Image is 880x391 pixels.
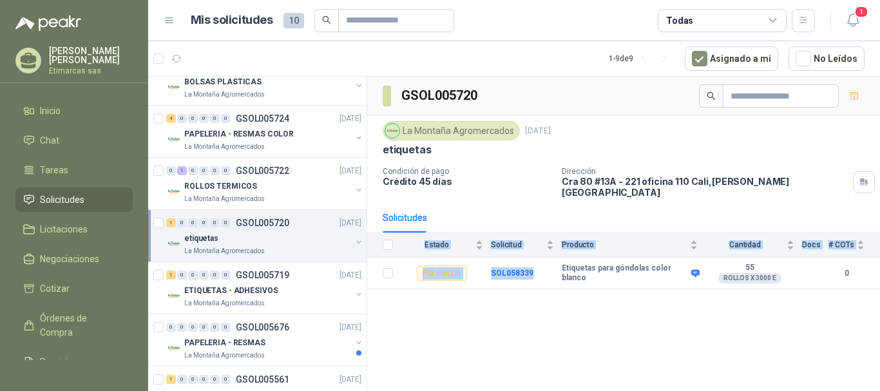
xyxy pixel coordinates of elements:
div: 1 [166,375,176,384]
div: 0 [199,114,209,123]
div: 0 [221,271,231,280]
span: Remisiones [40,355,88,369]
p: Condición de pago [383,167,551,176]
a: 0 1 0 0 0 0 GSOL005722[DATE] Company LogoROLLOS TERMICOSLa Montaña Agromercados [166,163,364,204]
div: 0 [210,323,220,332]
div: 4 [166,114,176,123]
p: etiquetas [383,143,431,157]
button: No Leídos [789,46,865,71]
div: 0 [199,375,209,384]
a: Chat [15,128,133,153]
div: 0 [210,218,220,227]
span: search [322,15,331,24]
div: Todas [666,14,693,28]
p: [DATE] [525,125,551,137]
p: GSOL005561 [236,375,289,384]
p: [DATE] [340,165,361,177]
img: Logo peakr [15,15,81,31]
th: Solicitud [491,233,562,258]
p: [DATE] [340,269,361,281]
p: Etimarcas sas [49,67,133,75]
a: Licitaciones [15,217,133,242]
div: 0 [177,375,187,384]
b: 55 [705,263,794,273]
div: 0 [188,166,198,175]
div: 0 [199,218,209,227]
a: Inicio [15,99,133,123]
div: 0 [177,323,187,332]
span: Licitaciones [40,222,88,236]
a: Órdenes de Compra [15,306,133,345]
div: 0 [210,375,220,384]
a: 1 0 0 0 0 0 GSOL005720[DATE] Company LogoetiquetasLa Montaña Agromercados [166,215,364,256]
th: Cantidad [705,233,802,258]
a: Negociaciones [15,247,133,271]
p: ETIQUETAS - ADHESIVOS [184,285,278,297]
h1: Mis solicitudes [191,11,273,30]
p: PAPELERIA - RESMAS [184,337,265,349]
p: BOLSAS PLASTICAS [184,76,262,88]
p: La Montaña Agromercados [184,194,265,204]
div: 0 [188,323,198,332]
span: Tareas [40,163,68,177]
span: Solicitud [491,240,544,249]
div: 0 [221,114,231,123]
a: 4 0 0 0 0 0 GSOL005724[DATE] Company LogoPAPELERIA - RESMAS COLORLa Montaña Agromercados [166,111,364,152]
div: 0 [221,375,231,384]
p: [DATE] [340,217,361,229]
p: [PERSON_NAME] [PERSON_NAME] [49,46,133,64]
th: Estado [401,233,491,258]
span: Estado [401,240,473,249]
span: Cantidad [705,240,784,249]
div: 0 [188,271,198,280]
th: Producto [562,233,705,258]
p: La Montaña Agromercados [184,298,265,309]
button: 1 [841,9,865,32]
img: Company Logo [166,288,182,303]
p: ROLLOS TERMICOS [184,180,257,193]
div: 0 [221,166,231,175]
a: 0 0 0 0 0 0 GSOL005676[DATE] Company LogoPAPELERIA - RESMASLa Montaña Agromercados [166,319,364,361]
a: 1 0 0 0 0 0 GSOL005725[DATE] Company LogoBOLSAS PLASTICASLa Montaña Agromercados [166,59,364,100]
span: Inicio [40,104,61,118]
div: 0 [188,375,198,384]
div: 0 [199,166,209,175]
div: 0 [177,218,187,227]
div: 0 [199,271,209,280]
th: Docs [802,233,828,258]
span: Órdenes de Compra [40,311,120,339]
div: 1 [166,218,176,227]
div: 0 [221,323,231,332]
p: La Montaña Agromercados [184,350,265,361]
div: 0 [210,114,220,123]
b: Etiquetas para góndolas color blanco [562,263,688,283]
div: La Montaña Agromercados [383,121,520,140]
div: 0 [210,166,220,175]
div: ROLLOS X 3000 E [718,273,781,283]
h3: GSOL005720 [401,86,479,106]
p: GSOL005720 [236,218,289,227]
span: # COTs [828,240,854,249]
p: GSOL005724 [236,114,289,123]
th: # COTs [828,233,880,258]
img: Company Logo [166,184,182,199]
span: Negociaciones [40,252,99,266]
span: Producto [562,240,687,249]
p: Dirección [562,167,848,176]
div: 1 [177,166,187,175]
div: 0 [166,166,176,175]
div: 0 [177,114,187,123]
p: [DATE] [340,374,361,386]
div: 0 [199,323,209,332]
span: Chat [40,133,59,148]
img: Company Logo [385,124,399,138]
p: etiquetas [184,233,218,245]
div: 1 [166,271,176,280]
div: 0 [177,271,187,280]
div: Solicitudes [383,211,427,225]
img: Company Logo [166,236,182,251]
p: La Montaña Agromercados [184,246,265,256]
span: search [707,91,716,100]
div: 0 [166,323,176,332]
p: [DATE] [340,321,361,334]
